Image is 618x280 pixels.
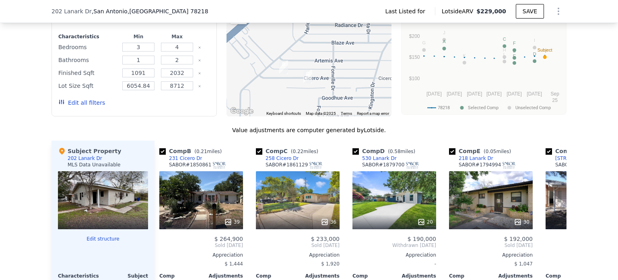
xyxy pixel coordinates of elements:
[321,261,340,267] span: $ 1,920
[409,54,420,60] text: $150
[408,236,436,242] span: $ 190,000
[51,7,92,15] span: 202 Lanark Dr
[443,30,445,35] text: J
[362,155,397,162] div: 530 Lanark Dr
[341,111,352,116] a: Terms (opens in new tab)
[362,162,419,168] div: SABOR # 1879700
[467,91,482,97] text: [DATE]
[417,218,433,226] div: 20
[58,80,117,91] div: Lot Size Sqft
[534,38,535,43] text: I
[321,218,336,226] div: 36
[68,162,121,168] div: MLS Data Unavailable
[486,149,496,154] span: 0.05
[480,149,514,154] span: ( miles)
[533,52,536,56] text: D
[213,162,226,168] img: SABOR Logo
[516,4,544,19] button: SAVE
[409,76,420,81] text: $100
[546,273,587,279] div: Comp
[449,147,514,155] div: Comp E
[224,218,240,226] div: 39
[256,242,340,249] span: Sold [DATE]
[352,242,436,249] span: Withdrawn [DATE]
[503,48,506,52] text: H
[406,12,561,113] div: A chart.
[159,242,243,249] span: Sold [DATE]
[513,41,516,46] text: F
[555,162,612,168] div: SABOR # 1781192
[352,258,436,270] div: -
[463,53,466,58] text: K
[449,252,533,258] div: Appreciation
[159,252,243,258] div: Appreciation
[527,91,542,97] text: [DATE]
[51,126,566,134] div: Value adjustments are computer generated by Lotside .
[546,147,611,155] div: Comp F
[486,91,502,97] text: [DATE]
[422,40,426,45] text: G
[447,91,462,97] text: [DATE]
[68,155,102,162] div: 202 Lanark Dr
[58,147,121,155] div: Subject Property
[279,60,288,74] div: 231 Cicero Dr
[58,273,103,279] div: Characteristics
[128,8,208,15] span: , [GEOGRAPHIC_DATA] 78218
[352,273,394,279] div: Comp
[409,33,420,39] text: $200
[443,39,446,44] text: A
[198,46,201,49] button: Clear
[449,155,493,162] a: 218 Lanark Dr
[394,273,436,279] div: Adjustments
[266,111,301,116] button: Keyboard shortcuts
[507,91,522,97] text: [DATE]
[357,111,389,116] a: Report a map error
[442,7,476,15] span: Lotside ARV
[550,3,566,19] button: Show Options
[514,218,529,226] div: 30
[159,273,201,279] div: Comp
[309,162,323,168] img: SABOR Logo
[229,106,255,116] img: Google
[58,67,117,79] div: Finished Sqft
[198,59,201,62] button: Clear
[406,162,419,168] img: SABOR Logo
[169,155,202,162] div: 231 Cicero Dr
[303,70,312,83] div: 258 Cicero Dr
[551,91,560,97] text: Sep
[385,7,428,15] span: Last Listed for
[352,147,418,155] div: Comp D
[459,162,516,168] div: SABOR # 1794994
[468,105,499,110] text: Selected Comp
[513,48,516,53] text: B
[196,149,207,154] span: 0.21
[92,7,208,15] span: , San Antonio
[311,236,340,242] span: $ 233,000
[385,149,418,154] span: ( miles)
[390,149,401,154] span: 0.58
[198,72,201,75] button: Clear
[159,147,225,155] div: Comp B
[538,48,552,52] text: Subject
[229,106,255,116] a: Open this area in Google Maps (opens a new window)
[256,273,298,279] div: Comp
[159,155,202,162] a: 231 Cicero Dr
[513,54,516,58] text: E
[58,41,117,53] div: Bedrooms
[515,105,551,110] text: Unselected Comp
[449,242,533,249] span: Sold [DATE]
[58,54,117,66] div: Bathrooms
[293,149,303,154] span: 0.22
[169,162,226,168] div: SABOR # 1850861
[438,105,450,110] text: 78218
[266,162,323,168] div: SABOR # 1861129
[198,85,201,88] button: Clear
[352,252,436,258] div: Appreciation
[503,37,506,41] text: C
[552,97,558,103] text: 25
[201,273,243,279] div: Adjustments
[256,147,321,155] div: Comp C
[256,252,340,258] div: Appreciation
[476,8,506,15] span: $229,000
[459,155,493,162] div: 218 Lanark Dr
